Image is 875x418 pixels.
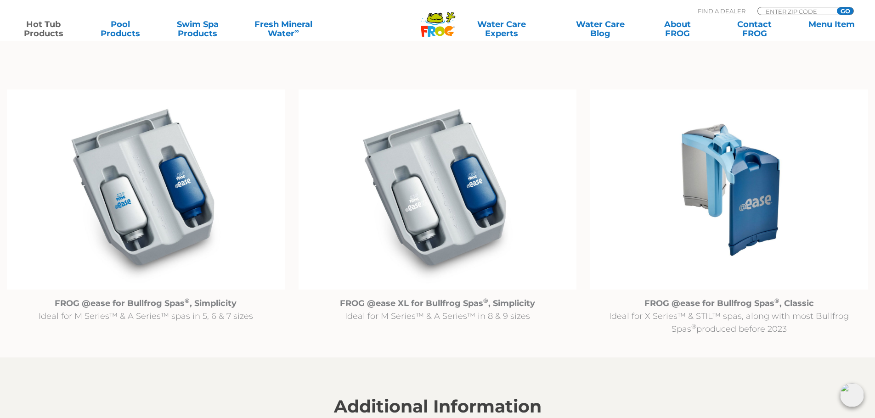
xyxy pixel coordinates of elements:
p: Ideal for X Series™ & STIL™ spas, along with most Bullfrog Spas produced before 2023 [590,297,868,335]
input: Zip Code Form [765,7,827,15]
img: @ease_Bullfrog_FROG @easeXL for Bullfrog Spas with Filter [299,89,576,290]
img: Untitled design (94) [590,89,868,290]
strong: FROG @ease for Bullfrog Spas , Simplicity [55,298,237,308]
a: Hot TubProducts [9,20,78,38]
img: openIcon [840,383,864,407]
a: PoolProducts [86,20,155,38]
p: Ideal for M Series™ & A Series™ spas in 5, 6 & 7 sizes [7,297,285,323]
a: AboutFROG [643,20,711,38]
h2: Additional Information [155,396,720,417]
a: Fresh MineralWater∞ [241,20,327,38]
p: Ideal for M Series™ & A Series™ in 8 & 9 sizes [299,297,576,323]
sup: ® [483,297,488,304]
a: Water CareBlog [566,20,634,38]
strong: FROG @ease for Bullfrog Spas , Classic [644,298,814,308]
a: Swim SpaProducts [164,20,232,38]
a: Water CareExperts [446,20,557,38]
input: GO [837,7,853,15]
img: @ease_Bullfrog_FROG @ease R180 for Bullfrog Spas with Filter [7,89,285,290]
a: Menu Item [797,20,866,38]
sup: ® [774,297,779,304]
strong: FROG @ease XL for Bullfrog Spas , Simplicity [340,298,535,308]
sup: ® [185,297,190,304]
a: ContactFROG [720,20,789,38]
p: Find A Dealer [698,7,745,15]
sup: ® [691,323,696,330]
sup: ∞ [294,27,299,34]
